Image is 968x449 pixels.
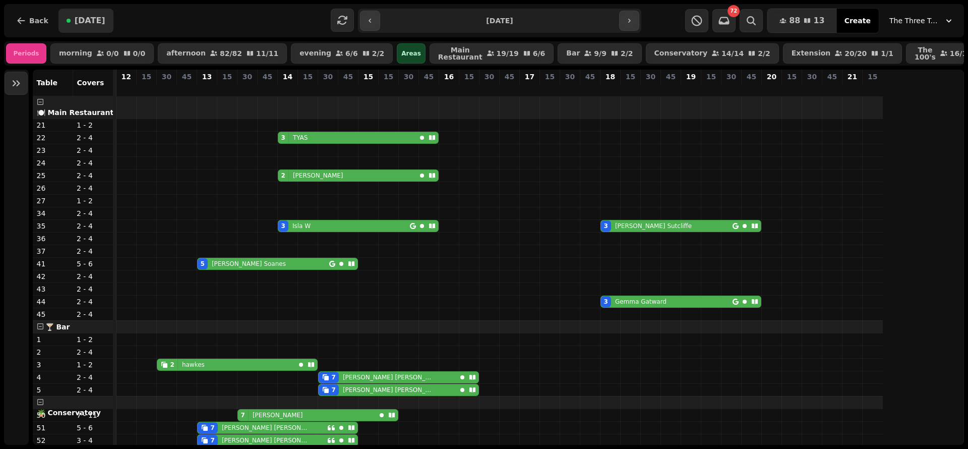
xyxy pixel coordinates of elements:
p: 45 [585,72,595,82]
p: 15 [142,72,151,82]
p: 2 - 4 [77,246,109,256]
p: 30 [646,72,655,82]
p: 23 [37,145,69,155]
p: 30 [162,72,171,82]
p: 22 [37,133,69,143]
p: 36 [37,234,69,244]
p: 16 [444,72,454,82]
p: 2 / 2 [758,50,770,57]
p: 30 [485,72,494,82]
span: [DATE] [75,17,105,25]
span: Create [844,17,871,24]
p: 0 [445,84,453,94]
div: 7 [332,373,336,381]
p: 2 - 4 [77,145,109,155]
p: 27 [37,196,69,206]
p: 2 / 2 [621,50,633,57]
p: 45 [424,72,434,82]
span: The Three Trees [889,16,940,26]
p: 45 [505,72,514,82]
button: morning0/00/0 [50,43,154,64]
p: Extension [792,49,830,58]
p: 0 [183,84,191,94]
p: 15 [706,72,716,82]
p: 45 [747,72,756,82]
p: [PERSON_NAME] [PERSON_NAME] [343,386,435,394]
p: 15 [464,72,474,82]
p: The 100's [915,46,936,61]
p: evening [299,49,331,58]
p: 12 [122,72,131,82]
p: 0 [728,84,736,94]
p: 0 [768,84,776,94]
div: 3 [604,222,608,230]
p: 1 - 2 [77,360,109,370]
p: 2 - 4 [77,208,109,218]
span: Back [29,17,48,24]
div: 7 [332,386,336,394]
p: 50 [37,410,69,420]
p: 0 [526,84,534,94]
p: 30 [807,72,817,82]
span: 🍸 Bar [45,323,70,331]
p: 7 [324,84,332,94]
p: TYAS [293,134,308,142]
p: 2 - 4 [77,309,109,319]
p: 0 [486,84,494,94]
p: 0 [465,84,473,94]
p: 0 [304,84,312,94]
p: 15 [384,72,393,82]
button: The Three Trees [883,12,960,30]
div: 2 [170,361,174,369]
p: 1 / 1 [881,50,893,57]
p: 0 [122,84,130,94]
p: 0 [849,84,857,94]
p: 6 / 6 [345,50,358,57]
p: 15 [868,72,877,82]
p: 21 [37,120,69,130]
p: 2 - 4 [77,171,109,181]
p: 2 - 4 [77,347,109,357]
p: 44 [37,297,69,307]
span: 🍽️ Main Restaurant [37,108,114,117]
p: 18 [606,72,615,82]
p: Isla W [292,222,311,230]
p: 0 [667,84,675,94]
button: Bar9/92/2 [558,43,641,64]
p: 45 [182,72,192,82]
p: 58 [203,84,211,104]
button: Expand sidebar [5,72,28,95]
p: 2 - 4 [77,183,109,193]
p: Main Restaurant [438,46,482,61]
p: 51 [37,423,69,433]
p: 1 - 2 [77,334,109,345]
div: 3 [281,134,285,142]
button: Conservatory14/142/2 [646,43,779,64]
p: 19 [686,72,696,82]
p: 14 / 14 [721,50,744,57]
p: 2 - 4 [77,271,109,282]
p: 3 [37,360,69,370]
p: 1 - 2 [77,120,109,130]
p: 45 [343,72,353,82]
p: 2 - 4 [77,221,109,231]
p: 20 / 20 [844,50,867,57]
p: 0 [566,84,574,94]
p: 41 [37,259,69,269]
p: 0 [687,84,695,94]
button: Extension20/201/1 [783,43,902,64]
p: hawkes [182,361,205,369]
p: morning [59,49,92,58]
p: 0 [264,84,272,94]
button: Create [836,9,879,33]
p: 3 - 4 [77,435,109,445]
p: 0 [647,84,655,94]
p: 2 [163,84,171,94]
p: 0 [586,84,594,94]
p: 5 - 6 [77,259,109,269]
p: 0 [344,84,352,94]
p: 30 [243,72,252,82]
p: 15 [303,72,313,82]
p: 30 [323,72,333,82]
div: 7 [211,436,215,444]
